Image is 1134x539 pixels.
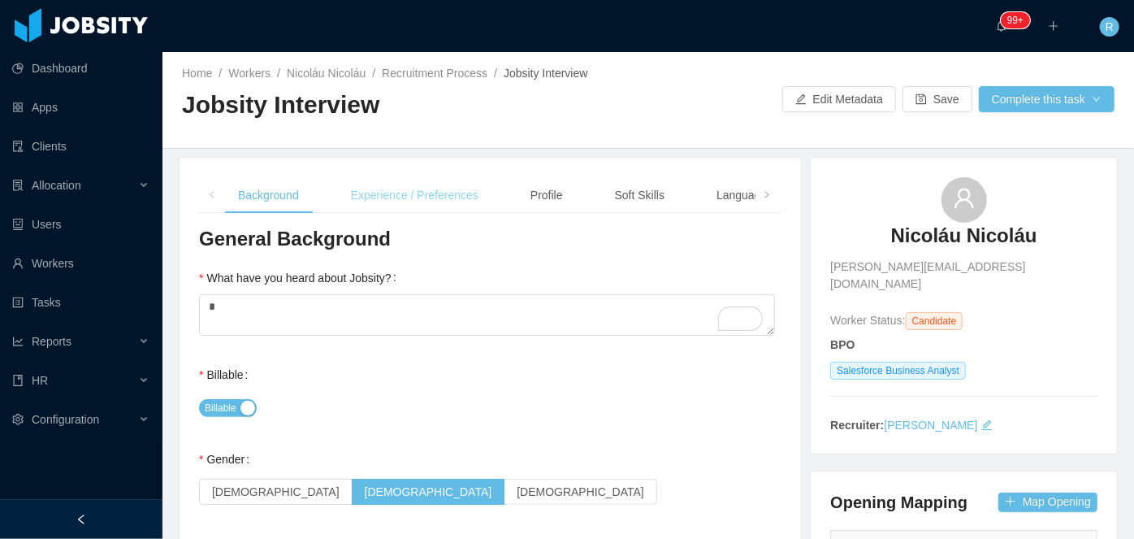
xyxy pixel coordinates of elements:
[517,485,644,498] span: [DEMOGRAPHIC_DATA]
[199,226,781,252] h3: General Background
[504,67,587,80] span: Jobsity Interview
[372,67,375,80] span: /
[998,493,1097,512] button: icon: plusMap Opening
[12,52,149,85] a: icon: pie-chartDashboard
[602,177,677,214] div: Soft Skills
[219,67,222,80] span: /
[182,89,648,122] h2: Jobsity Interview
[891,223,1037,259] a: Nicoláu Nicoláu
[517,177,576,214] div: Profile
[199,272,403,285] label: What have you heard about Jobsity?
[32,179,81,192] span: Allocation
[830,491,967,514] h4: Opening Mapping
[199,294,775,336] textarea: To enrich screen reader interactions, please activate Accessibility in Grammarly extension settings
[12,375,24,386] i: icon: book
[12,208,149,241] a: icon: robotUsers
[12,247,149,280] a: icon: userWorkers
[830,314,905,327] span: Worker Status:
[902,86,972,112] button: icon: saveSave
[830,338,855,351] strong: BPO
[199,453,256,466] label: Gender
[830,362,966,380] span: Salesforce Business Analyst
[32,374,48,387] span: HR
[199,399,257,417] button: Billable
[12,414,24,425] i: icon: setting
[205,400,236,416] span: Billable
[287,67,366,80] a: Nicoláu Nicoláu
[884,419,977,432] a: [PERSON_NAME]
[208,191,216,199] i: icon: left
[981,419,993,431] i: icon: edit
[382,67,487,80] a: Recruitment Process
[979,86,1115,112] button: Complete this taskicon: down
[1001,12,1030,28] sup: 255
[782,86,896,112] button: icon: editEdit Metadata
[182,67,212,80] a: Home
[891,223,1037,249] h3: Nicoláu Nicoláu
[830,259,1097,293] span: [PERSON_NAME][EMAIL_ADDRESS][DOMAIN_NAME]
[12,286,149,319] a: icon: profileTasks
[277,67,280,80] span: /
[763,191,771,199] i: icon: right
[32,335,71,348] span: Reports
[1048,20,1059,32] i: icon: plus
[953,187,976,210] i: icon: user
[12,130,149,163] a: icon: auditClients
[494,67,497,80] span: /
[830,419,884,432] strong: Recruiter:
[32,413,99,426] span: Configuration
[12,180,24,191] i: icon: solution
[12,336,24,347] i: icon: line-chart
[12,91,149,124] a: icon: appstoreApps
[906,312,963,330] span: Candidate
[225,177,312,214] div: Background
[228,67,271,80] a: Workers
[1106,17,1114,37] span: R
[703,177,780,214] div: Language
[212,485,340,498] span: [DEMOGRAPHIC_DATA]
[365,485,492,498] span: [DEMOGRAPHIC_DATA]
[199,368,254,381] label: Billable
[338,177,491,214] div: Experience / Preferences
[996,20,1007,32] i: icon: bell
